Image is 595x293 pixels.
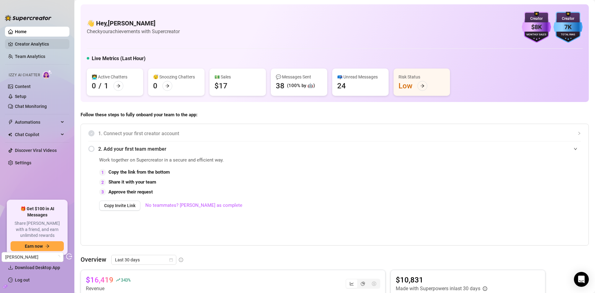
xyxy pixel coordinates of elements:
[553,22,583,32] div: 7K
[3,284,7,289] span: build
[346,279,380,289] div: segmented control
[121,277,130,283] span: 343 %
[45,244,50,248] span: arrow-right
[98,130,581,137] span: 1. Connect your first creator account
[522,22,551,32] div: $8K
[276,73,322,80] div: 💬 Messages Sent
[86,275,113,285] article: $16,419
[399,73,445,80] div: Risk Status
[179,258,183,262] span: info-circle
[483,286,487,291] span: info-circle
[99,157,442,164] span: Work together on Supercreator in a secure and efficient way.
[15,84,31,89] a: Content
[574,272,589,287] div: Open Intercom Messenger
[396,285,480,292] article: Made with Superpowers in last 30 days
[287,82,315,90] div: (100% by 🤖)
[5,15,51,21] img: logo-BBDzfeDw.svg
[15,160,31,165] a: Settings
[522,33,551,37] div: Monthly Sales
[350,282,354,286] span: line-chart
[11,206,64,218] span: 🎁 Get $100 in AI Messages
[25,244,43,249] span: Earn now
[92,73,138,80] div: 👩‍💻 Active Chatters
[15,54,45,59] a: Team Analytics
[56,255,60,259] span: loading
[337,73,384,80] div: 📪 Unread Messages
[115,255,173,264] span: Last 30 days
[88,141,581,157] div: 2. Add your first team member
[15,130,59,140] span: Chat Copilot
[420,84,425,88] span: arrow-right
[108,169,170,175] strong: Copy the link from the bottom
[8,120,13,125] span: thunderbolt
[145,202,242,209] a: No teammates? [PERSON_NAME] as complete
[577,131,581,135] span: collapsed
[66,253,72,260] span: logout
[99,201,140,211] button: Copy Invite Link
[153,73,200,80] div: 😴 Snoozing Chatters
[522,16,551,22] div: Creator
[86,285,130,292] article: Revenue
[5,252,60,262] span: Mauricio Grijalva
[361,282,365,286] span: pie-chart
[574,147,577,151] span: expanded
[116,84,121,88] span: arrow-right
[99,179,106,186] div: 2
[92,81,96,91] div: 0
[11,220,64,239] span: Share [PERSON_NAME] with a friend, and earn unlimited rewards
[522,12,551,43] img: purple-badge-B9DA21FR.svg
[87,28,180,35] article: Check your achievements with Supercreator
[15,277,30,282] a: Log out
[99,189,106,195] div: 3
[372,282,376,286] span: dollar-circle
[92,55,146,62] h5: Live Metrics (Last Hour)
[214,81,227,91] div: $17
[87,19,180,28] h4: 👋 Hey, [PERSON_NAME]
[98,145,581,153] span: 2. Add your first team member
[104,203,135,208] span: Copy Invite Link
[553,12,583,43] img: blue-badge-DgoSNQY1.svg
[81,112,197,118] strong: Follow these steps to fully onboard your team to the app:
[214,73,261,80] div: 💵 Sales
[153,81,157,91] div: 0
[8,265,13,270] span: download
[553,33,583,37] div: Total Fans
[104,81,108,91] div: 1
[116,278,120,282] span: rise
[99,169,106,176] div: 1
[42,70,52,79] img: AI Chatter
[88,126,581,141] div: 1. Connect your first creator account
[169,258,173,262] span: calendar
[15,104,47,109] a: Chat Monitoring
[15,94,26,99] a: Setup
[15,39,64,49] a: Creator Analytics
[276,81,284,91] div: 38
[15,265,60,270] span: Download Desktop App
[8,132,12,137] img: Chat Copilot
[108,179,156,185] strong: Share it with your team
[15,29,27,34] a: Home
[396,275,487,285] article: $10,831
[165,84,170,88] span: arrow-right
[15,117,59,127] span: Automations
[9,72,40,78] span: Izzy AI Chatter
[457,157,581,236] iframe: Adding Team Members
[553,16,583,22] div: Creator
[11,241,64,251] button: Earn nowarrow-right
[81,255,106,264] article: Overview
[108,189,153,195] strong: Approve their request
[337,81,346,91] div: 24
[15,148,57,153] a: Discover Viral Videos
